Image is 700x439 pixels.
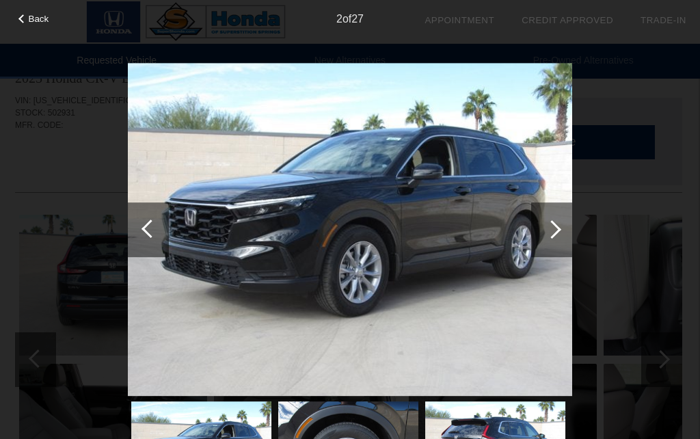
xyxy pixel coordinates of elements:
[425,15,494,25] a: Appointment
[128,63,572,397] img: 2.jpg
[336,13,342,25] span: 2
[351,13,364,25] span: 27
[641,15,686,25] a: Trade-In
[29,14,49,24] span: Back
[522,15,613,25] a: Credit Approved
